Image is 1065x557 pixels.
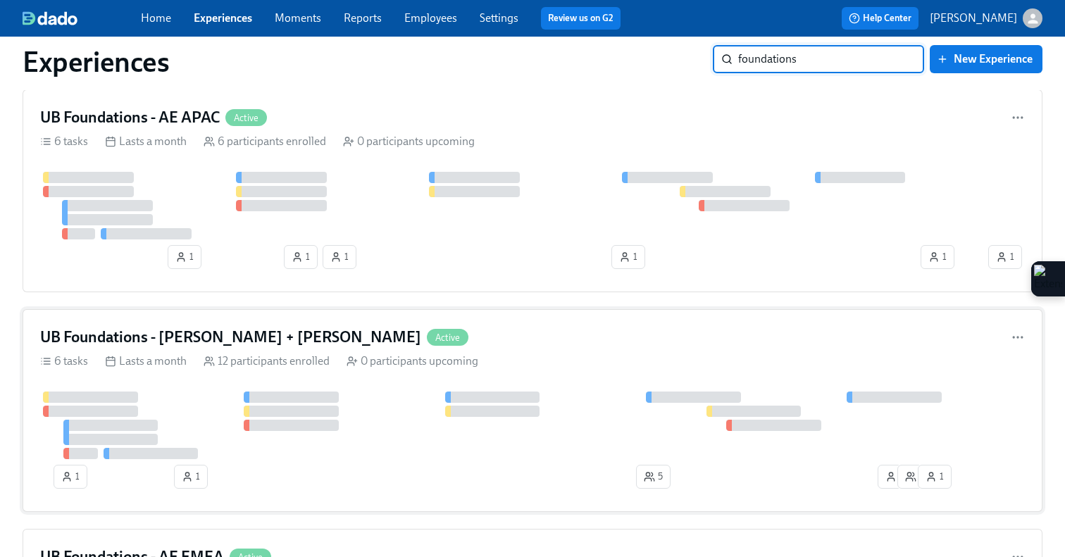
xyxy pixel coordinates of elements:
button: Help Center [842,7,918,30]
span: Help Center [849,11,911,25]
a: Employees [404,11,457,25]
h4: UB Foundations - [PERSON_NAME] + [PERSON_NAME] [40,327,421,348]
img: Extension Icon [1034,265,1062,293]
button: Review us on G2 [541,7,621,30]
a: Experiences [194,11,252,25]
button: 1 [323,245,356,269]
a: Reports [344,11,382,25]
span: 1 [928,250,947,264]
span: 1 [292,250,310,264]
div: 0 participants upcoming [347,353,478,369]
a: Review us on G2 [548,11,614,25]
a: dado [23,11,141,25]
div: 6 tasks [40,353,88,369]
span: 1 [330,250,349,264]
span: 1 [175,250,194,264]
img: dado [23,11,77,25]
button: [PERSON_NAME] [930,8,1042,28]
span: 5 [644,470,663,484]
span: 1 [61,470,80,484]
span: 1 [996,250,1014,264]
span: 1 [926,470,944,484]
button: 1 [174,465,208,489]
button: 1 [878,465,911,489]
a: Home [141,11,171,25]
a: UB Foundations - [PERSON_NAME] + [PERSON_NAME]Active6 tasks Lasts a month 12 participants enrolle... [23,309,1042,512]
button: 5 [636,465,671,489]
input: Search by name [738,45,924,73]
h1: Experiences [23,45,170,79]
span: Active [225,113,267,123]
span: 1 [885,470,904,484]
span: Active [427,332,468,343]
p: [PERSON_NAME] [930,11,1017,26]
a: Moments [275,11,321,25]
button: 1 [284,245,318,269]
div: 0 participants upcoming [343,134,475,149]
button: 1 [168,245,201,269]
button: 1 [918,465,952,489]
div: 12 participants enrolled [204,353,330,369]
span: 1 [619,250,637,264]
span: 1 [182,470,200,484]
span: New Experience [940,52,1033,66]
div: Lasts a month [105,134,187,149]
div: Lasts a month [105,353,187,369]
a: Settings [480,11,518,25]
div: 6 tasks [40,134,88,149]
span: 3 [905,470,924,484]
a: UB Foundations - AE APACActive6 tasks Lasts a month 6 participants enrolled 0 participants upcomi... [23,89,1042,292]
button: 1 [54,465,87,489]
button: 1 [988,245,1022,269]
div: 6 participants enrolled [204,134,326,149]
button: 1 [921,245,954,269]
button: New Experience [930,45,1042,73]
button: 3 [897,465,932,489]
h4: UB Foundations - AE APAC [40,107,220,128]
button: 1 [611,245,645,269]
